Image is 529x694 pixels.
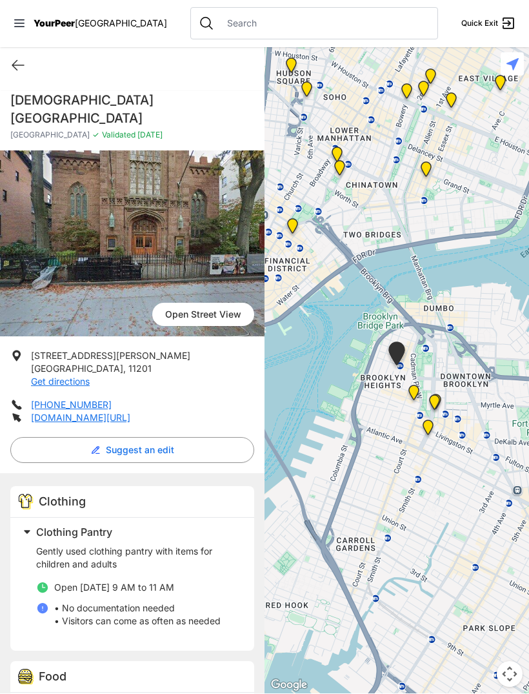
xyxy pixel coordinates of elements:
div: St. Joseph House [410,76,437,107]
span: Open Street View [152,303,254,327]
span: Suggest an edit [106,444,174,457]
span: ✓ [92,130,99,141]
span: [STREET_ADDRESS][PERSON_NAME] [31,351,190,362]
span: YourPeer [34,18,75,29]
div: Brooklyn [421,390,448,421]
span: Clothing Pantry [36,526,112,539]
div: Main Location, SoHo, DYCD Youth Drop-in Center [294,77,320,108]
a: YourPeer[GEOGRAPHIC_DATA] [34,20,167,28]
input: Search [219,17,430,30]
span: [DATE] [135,130,163,140]
span: [GEOGRAPHIC_DATA] [75,18,167,29]
a: [DOMAIN_NAME][URL] [31,413,130,424]
div: Bowery Campus [394,79,420,110]
button: Suggest an edit [10,438,254,464]
div: Brooklyn [423,389,449,420]
div: Main Office [279,214,306,245]
div: Harvey Milk High School [390,20,417,51]
div: Maryhouse [417,64,444,95]
h1: [DEMOGRAPHIC_DATA][GEOGRAPHIC_DATA] [10,92,254,128]
img: Google [268,677,310,694]
span: Quick Exit [461,19,498,29]
div: Brooklyn [401,380,427,411]
a: Quick Exit [461,16,516,32]
button: Map camera controls [497,662,523,688]
span: 11201 [128,363,152,374]
span: [GEOGRAPHIC_DATA] [10,130,90,141]
a: Open this area in Google Maps (opens a new window) [268,677,310,694]
span: Open [DATE] 9 AM to 11 AM [54,582,174,593]
div: Tribeca Campus/New York City Rescue Mission [324,142,350,173]
span: [GEOGRAPHIC_DATA] [31,363,123,374]
a: [PHONE_NUMBER] [31,400,112,411]
div: Lower East Side Youth Drop-in Center. Yellow doors with grey buzzer on the right [413,157,439,188]
span: Clothing [39,495,86,509]
p: • No documentation needed • Visitors can come as often as needed [54,602,221,628]
span: , [123,363,126,374]
div: Manhattan Criminal Court [326,156,353,187]
div: Manhattan [487,70,514,101]
span: Food [39,670,66,684]
a: Get directions [31,376,90,387]
span: Validated [102,130,135,140]
div: University Community Social Services (UCSS) [438,88,464,119]
p: Gently used clothing pantry with items for children and adults [36,546,239,571]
